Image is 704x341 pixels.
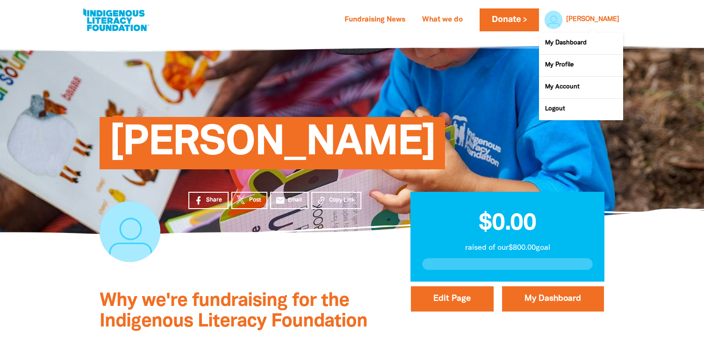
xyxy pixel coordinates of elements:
button: Copy Link [311,192,361,209]
span: Email [288,196,302,204]
span: Copy Link [329,196,355,204]
i: email [275,196,285,205]
a: [PERSON_NAME] [566,16,619,23]
span: Post [249,196,261,204]
a: My Dashboard [502,286,604,312]
a: My Dashboard [539,33,623,54]
a: Donate [480,8,539,31]
p: raised of our $800.00 goal [422,242,593,254]
a: Post [231,192,267,209]
a: Logout [539,99,623,120]
a: My Profile [539,55,623,76]
a: My Account [539,77,623,98]
span: $0.00 [479,213,536,234]
span: Share [206,196,222,204]
a: Share [188,192,229,209]
span: Why we're fundraising for the Indigenous Literacy Foundation [100,292,367,330]
a: What we do [417,13,468,28]
a: Fundraising News [339,13,411,28]
a: emailEmail [270,192,309,209]
span: [PERSON_NAME] [109,124,436,169]
button: Edit Page [411,286,494,312]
